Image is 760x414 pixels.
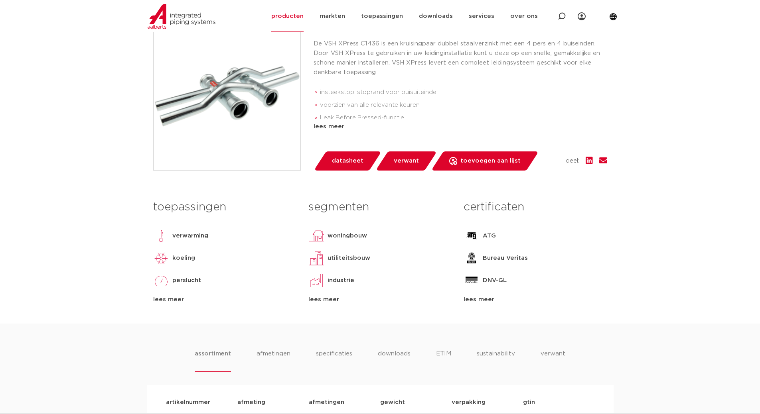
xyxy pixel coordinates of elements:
[172,253,195,263] p: koeling
[320,86,607,99] li: insteekstop: stoprand voor buisuiteinde
[332,155,363,167] span: datasheet
[394,155,419,167] span: verwant
[436,349,451,372] li: ETIM
[314,39,607,77] p: De VSH XPress C1436 is een kruisingpaar dubbel staalverzinkt met een 4 pers en 4 buiseinden. Door...
[257,349,290,372] li: afmetingen
[566,156,579,166] span: deel:
[328,253,370,263] p: utiliteitsbouw
[523,398,594,407] p: gtin
[328,231,367,241] p: woningbouw
[460,155,521,167] span: toevoegen aan lijst
[483,276,507,285] p: DNV-GL
[316,349,352,372] li: specificaties
[314,122,607,131] div: lees meer
[541,349,565,372] li: verwant
[308,199,452,215] h3: segmenten
[153,228,169,244] img: verwarming
[309,398,380,407] p: afmetingen
[464,199,607,215] h3: certificaten
[153,250,169,266] img: koeling
[153,273,169,288] img: perslucht
[154,24,300,170] img: Product Image for VSH XPress Staalverzinkt kruisingpaar dubbel (press x insteek)
[172,276,201,285] p: perslucht
[237,398,309,407] p: afmeting
[483,253,528,263] p: Bureau Veritas
[172,231,208,241] p: verwarming
[378,349,411,372] li: downloads
[320,99,607,112] li: voorzien van alle relevante keuren
[375,151,437,171] a: verwant
[308,250,324,266] img: utiliteitsbouw
[166,398,237,407] p: artikelnummer
[380,398,452,407] p: gewicht
[320,112,607,124] li: Leak Before Pressed-functie
[153,295,296,304] div: lees meer
[464,250,480,266] img: Bureau Veritas
[308,273,324,288] img: industrie
[308,228,324,244] img: woningbouw
[328,276,354,285] p: industrie
[464,273,480,288] img: DNV-GL
[314,151,381,171] a: datasheet
[195,349,231,372] li: assortiment
[308,295,452,304] div: lees meer
[153,199,296,215] h3: toepassingen
[452,398,523,407] p: verpakking
[477,349,515,372] li: sustainability
[464,295,607,304] div: lees meer
[483,231,496,241] p: ATG
[464,228,480,244] img: ATG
